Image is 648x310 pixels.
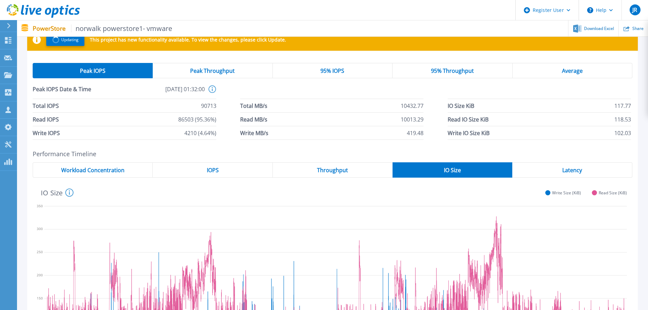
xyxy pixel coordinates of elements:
[37,249,43,254] text: 250
[240,126,268,140] span: Write MB/s
[190,68,235,74] span: Peak Throughput
[317,167,348,173] span: Throughput
[33,99,59,112] span: Total IOPS
[320,68,344,74] span: 95% IOPS
[80,68,105,74] span: Peak IOPS
[33,150,632,158] h2: Performance Timeline
[448,113,488,126] span: Read IO Size KiB
[184,126,216,140] span: 4210 (4.64%)
[37,203,43,208] text: 350
[37,296,43,300] text: 150
[614,113,631,126] span: 118.53
[444,167,461,173] span: IO Size
[614,126,631,140] span: 102.03
[562,68,583,74] span: Average
[201,99,216,112] span: 90713
[33,113,59,126] span: Read IOPS
[33,85,119,99] span: Peak IOPS Date & Time
[599,190,627,195] span: Read Size (KiB)
[562,167,582,173] span: Latency
[207,167,219,173] span: IOPS
[448,99,474,112] span: IO Size KiB
[33,25,172,32] p: PowerStore
[41,189,73,197] h4: IO Size
[584,27,614,31] span: Download Excel
[71,25,172,32] span: norwalk powerstore1- vmware
[448,126,489,140] span: Write IO Size KiB
[46,34,84,46] button: Updating
[37,273,43,277] text: 200
[33,126,60,140] span: Write IOPS
[61,167,124,173] span: Workload Concentration
[407,126,423,140] span: 419.48
[61,37,79,42] span: Updating
[119,85,205,99] span: [DATE] 01:32:00
[614,99,631,112] span: 117.77
[552,190,581,195] span: Write Size (KiB)
[632,7,637,13] span: JR
[240,113,267,126] span: Read MB/s
[240,99,267,112] span: Total MB/s
[431,68,474,74] span: 95% Throughput
[178,113,216,126] span: 86503 (95.36%)
[90,37,286,43] p: This project has new functionality available. To view the changes, please click Update.
[401,113,423,126] span: 10013.29
[401,99,423,112] span: 10432.77
[37,227,43,231] text: 300
[632,27,644,31] span: Share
